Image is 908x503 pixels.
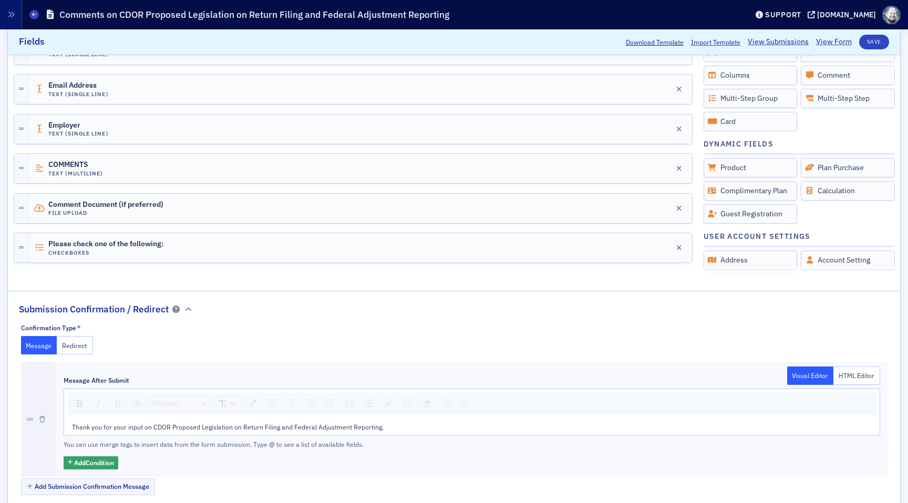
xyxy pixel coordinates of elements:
div: rdw-block-control [148,396,214,412]
div: rdw-color-picker [243,396,262,412]
div: Multi-Step Step [801,89,895,108]
div: Columns [704,66,798,85]
div: rdw-inline-control [70,396,148,412]
div: Bold [73,396,86,411]
div: Message After Submit [64,376,129,384]
div: Product [704,158,798,177]
div: rdw-textalign-control [262,396,340,412]
div: Confirmation Type [21,324,76,332]
span: Import Template [691,37,740,47]
h1: Comments on CDOR Proposed Legislation on Return Filing and Federal Adjustment Reporting [59,8,449,21]
span: Comment Document (if preferred) [48,200,163,208]
div: rdw-toolbar [68,393,876,415]
div: Organization [704,274,798,293]
a: View Submissions [748,37,809,48]
h4: File Upload [48,209,163,216]
div: You can use merge tags to insert data from the form submission. Type @ to see a list of available... [64,439,417,449]
div: rdw-link-control [378,396,398,412]
div: Support [765,10,801,19]
div: Italic [90,396,106,411]
div: Plan Purchase [801,158,895,177]
h4: Checkboxes [48,249,163,256]
div: rdw-remove-control [417,396,437,412]
button: [DOMAIN_NAME] [808,11,880,18]
h4: Dynamic Fields [704,139,774,150]
span: COMMENTS [48,161,107,169]
button: Download Template [626,37,684,47]
h4: Text (Single Line) [48,130,109,137]
h4: Text (Single Line) [48,90,109,97]
div: rdw-wrapper [64,389,880,436]
div: Account Setting [801,250,895,270]
div: Right [303,396,318,411]
div: Center [284,396,299,411]
div: [DOMAIN_NAME] [817,10,876,19]
div: Redo [458,396,472,411]
div: Card [704,112,798,131]
div: Comment [801,66,895,85]
span: Please check one of the following: [48,240,163,248]
button: Save [859,35,889,49]
div: Calculation [801,181,895,201]
div: rdw-history-control [437,396,474,412]
div: Ordered [362,396,376,411]
div: rdw-list-control [340,396,378,412]
h4: User Account Settings [704,231,811,242]
span: Thank you for your input on CDOR Proposed Legislation on Return Filing and Federal Adjustment Rep... [72,423,384,431]
div: rdw-editor [72,422,872,432]
div: Unordered [342,396,358,411]
div: Left [264,396,280,411]
a: Block Type [150,396,212,411]
span: Profile [882,6,901,24]
button: AddCondition [64,456,119,469]
abbr: This field is required [77,323,81,333]
div: Remove [419,396,435,411]
span: Add Condition [74,458,114,467]
div: rdw-dropdown [149,396,212,412]
button: HTML Editor [833,366,880,385]
div: Image [400,396,415,411]
button: Redirect [57,336,93,354]
div: Strikethrough [130,396,146,411]
div: rdw-font-size-control [214,396,243,412]
span: Employer [48,121,107,129]
a: Font Size [216,396,241,411]
div: rdw-image-control [398,396,417,412]
span: Email Address [48,81,107,90]
div: Undo [439,396,453,411]
div: Guest Registration [704,204,798,224]
h2: Submission Confirmation / Redirect [19,302,169,316]
h4: Text (Multiline) [48,170,107,176]
div: Multi-Step Group [704,89,798,108]
div: Underline [110,396,126,411]
div: Address [704,250,798,270]
div: Link [380,396,396,411]
a: View Form [816,37,852,48]
span: Normal [152,397,179,410]
div: rdw-dropdown [215,396,241,412]
button: Message [21,336,57,354]
button: Visual Editor [787,366,834,385]
div: Justify [323,396,338,411]
button: Add Submission Confirmation Message [21,478,156,495]
h2: Fields [19,35,45,49]
div: Complimentary Plan [704,181,798,201]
